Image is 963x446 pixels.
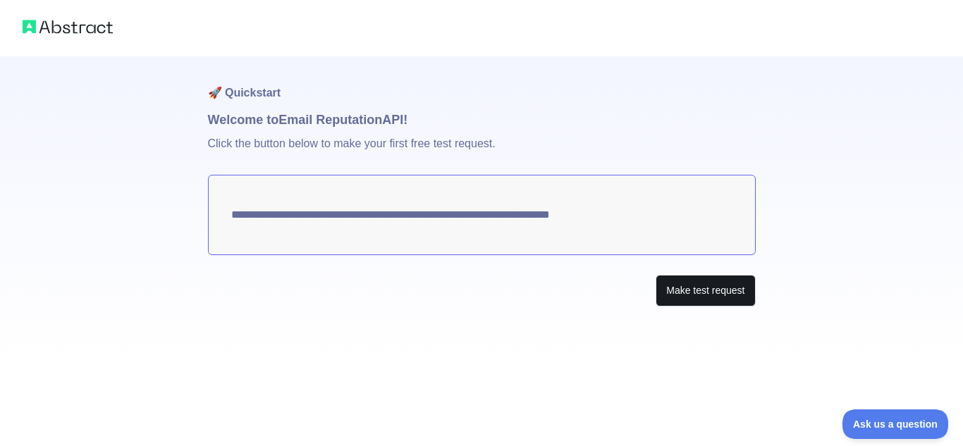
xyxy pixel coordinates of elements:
[842,409,949,439] iframe: Toggle Customer Support
[208,130,756,175] p: Click the button below to make your first free test request.
[208,56,756,110] h1: 🚀 Quickstart
[23,17,113,37] img: Abstract logo
[208,110,756,130] h1: Welcome to Email Reputation API!
[656,275,755,306] button: Make test request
